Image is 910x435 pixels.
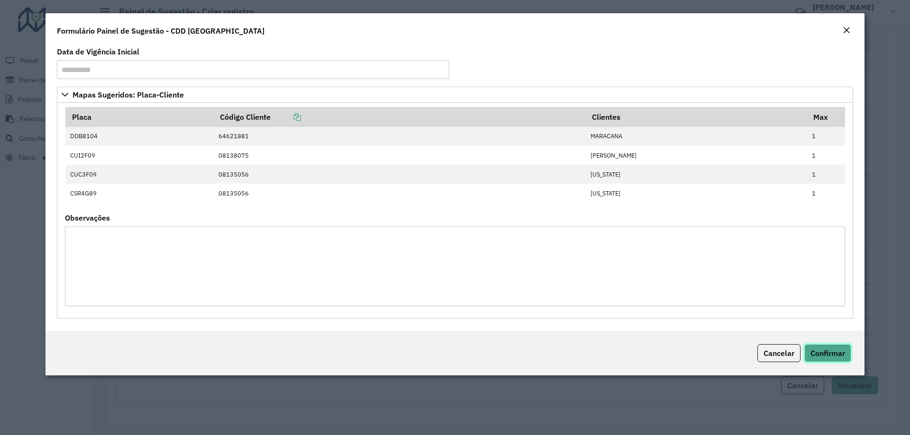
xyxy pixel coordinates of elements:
td: 1 [807,165,845,184]
a: Copiar [271,112,301,122]
td: CUI2F09 [65,146,214,165]
em: Fechar [843,27,850,34]
button: Close [840,25,853,37]
div: Mapas Sugeridos: Placa-Cliente [57,103,853,319]
label: Data de Vigência Inicial [57,46,139,57]
h4: Formulário Painel de Sugestão - CDD [GEOGRAPHIC_DATA] [57,25,264,36]
button: Confirmar [804,344,851,362]
td: 08138075 [213,146,585,165]
td: 64621881 [213,127,585,146]
td: MARACANA [585,127,807,146]
td: 08135056 [213,165,585,184]
span: Confirmar [810,348,845,358]
td: CUC3F09 [65,165,214,184]
a: Mapas Sugeridos: Placa-Cliente [57,87,853,103]
span: Cancelar [764,348,794,358]
th: Clientes [585,107,807,127]
td: 1 [807,184,845,203]
th: Placa [65,107,214,127]
button: Cancelar [757,344,801,362]
span: Mapas Sugeridos: Placa-Cliente [73,91,184,98]
td: [US_STATE] [585,165,807,184]
td: DOB8104 [65,127,214,146]
th: Max [807,107,845,127]
th: Código Cliente [213,107,585,127]
td: 08135056 [213,184,585,203]
td: [US_STATE] [585,184,807,203]
td: 1 [807,127,845,146]
td: CSR4G89 [65,184,214,203]
td: 1 [807,146,845,165]
label: Observações [65,212,110,223]
td: [PERSON_NAME] [585,146,807,165]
